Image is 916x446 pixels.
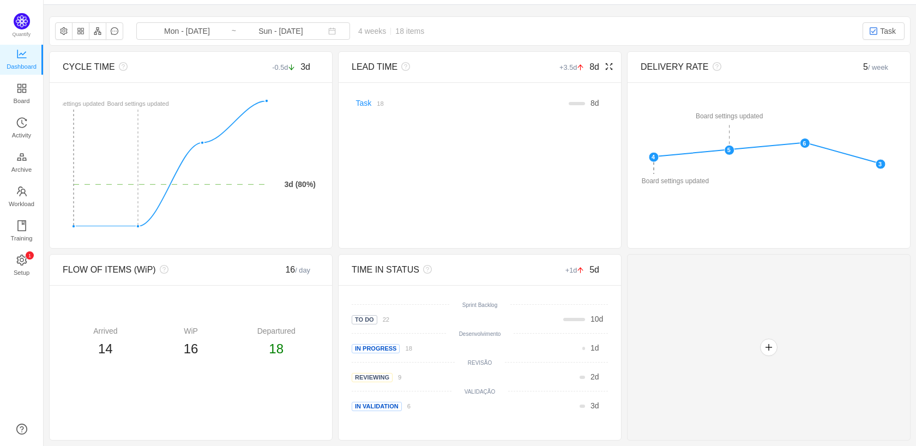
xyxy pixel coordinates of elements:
i: icon: question-circle [709,62,721,71]
i: icon: history [16,117,27,128]
span: In Progress [352,344,400,353]
span: Board [14,90,30,112]
small: / week [868,63,888,71]
small: 22 [383,316,389,323]
a: 9 [393,372,401,381]
i: icon: arrow-up [577,267,584,274]
div: WiP [148,326,234,337]
div: TIME IN STATUS [352,263,544,276]
div: FLOW OF ITEMS (WiP) [63,263,255,276]
button: icon: message [106,22,123,40]
small: +3.5d [559,63,589,71]
a: icon: question-circle [16,424,27,435]
div: DELIVERY RATE [641,61,833,74]
span: LEAD TIME [352,62,397,71]
span: CYCLE TIME [63,62,115,71]
span: In validation [352,402,402,411]
span: 1 [590,343,595,352]
span: d [590,99,599,107]
i: icon: appstore [16,83,27,94]
span: Workload [9,193,34,215]
small: Desenvolvimento [459,331,501,337]
span: To Do [352,315,377,324]
button: icon: apartment [89,22,106,40]
span: Setup [14,262,29,284]
i: icon: fullscreen [599,62,613,71]
a: icon: settingSetup [16,255,27,277]
span: Quantify [13,32,31,37]
p: 1 [28,251,31,260]
span: 18 [269,341,284,356]
i: icon: question-circle [156,265,168,274]
small: REVISÃO [468,360,492,366]
a: Task [356,99,372,107]
a: Activity [16,118,27,140]
a: Training [16,221,27,243]
span: 14 [98,341,113,356]
div: Departured [233,326,319,337]
i: icon: book [16,220,27,231]
a: 18 [371,99,383,107]
small: 9 [398,374,401,381]
span: 18 items [395,27,424,35]
i: icon: gold [16,152,27,162]
i: icon: calendar [328,27,336,35]
span: d [590,401,599,410]
a: Archive [16,152,27,174]
i: icon: team [16,186,27,197]
i: icon: question-circle [419,265,432,274]
a: Board [16,83,27,105]
input: End date [237,25,325,37]
span: 4 weeks [350,27,432,35]
span: 10 [590,315,599,323]
button: icon: setting [55,22,73,40]
small: Sprint Backlog [462,302,497,308]
div: 16 [255,263,320,276]
div: Board settings updated [694,110,765,124]
span: 5 [863,62,888,71]
a: 6 [402,401,411,410]
span: reviewing [352,373,393,382]
span: 3d [300,62,310,71]
span: Training [10,227,32,249]
a: 18 [400,343,412,352]
span: 8 [590,99,595,107]
button: icon: plus [760,339,778,356]
small: 6 [407,403,411,409]
div: Arrived [63,326,148,337]
i: icon: question-circle [115,62,128,71]
input: Start date [143,25,231,37]
span: d [590,315,603,323]
span: Archive [11,159,32,180]
small: / day [295,266,310,274]
small: +1d [565,266,590,274]
span: 5d [589,265,599,274]
div: Board settings updated [640,174,711,189]
span: Dashboard [7,56,37,77]
img: Quantify [14,13,30,29]
i: icon: question-circle [397,62,410,71]
span: d [590,343,599,352]
span: d [590,372,599,381]
a: Dashboard [16,49,27,71]
a: Workload [16,186,27,208]
button: icon: appstore [72,22,89,40]
span: 2 [590,372,595,381]
span: 8d [589,62,599,71]
i: icon: line-chart [16,49,27,59]
small: VALIDAÇÃO [465,389,496,395]
i: icon: arrow-up [577,64,584,71]
i: icon: setting [16,255,27,266]
span: 3 [590,401,595,410]
img: 10318 [869,27,878,35]
a: 22 [377,315,389,323]
span: Activity [12,124,31,146]
button: Task [863,22,905,40]
small: -0.5d [272,63,300,71]
small: 18 [405,345,412,352]
span: 16 [184,341,198,356]
small: 18 [377,100,383,107]
sup: 1 [26,251,34,260]
i: icon: arrow-down [288,64,295,71]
